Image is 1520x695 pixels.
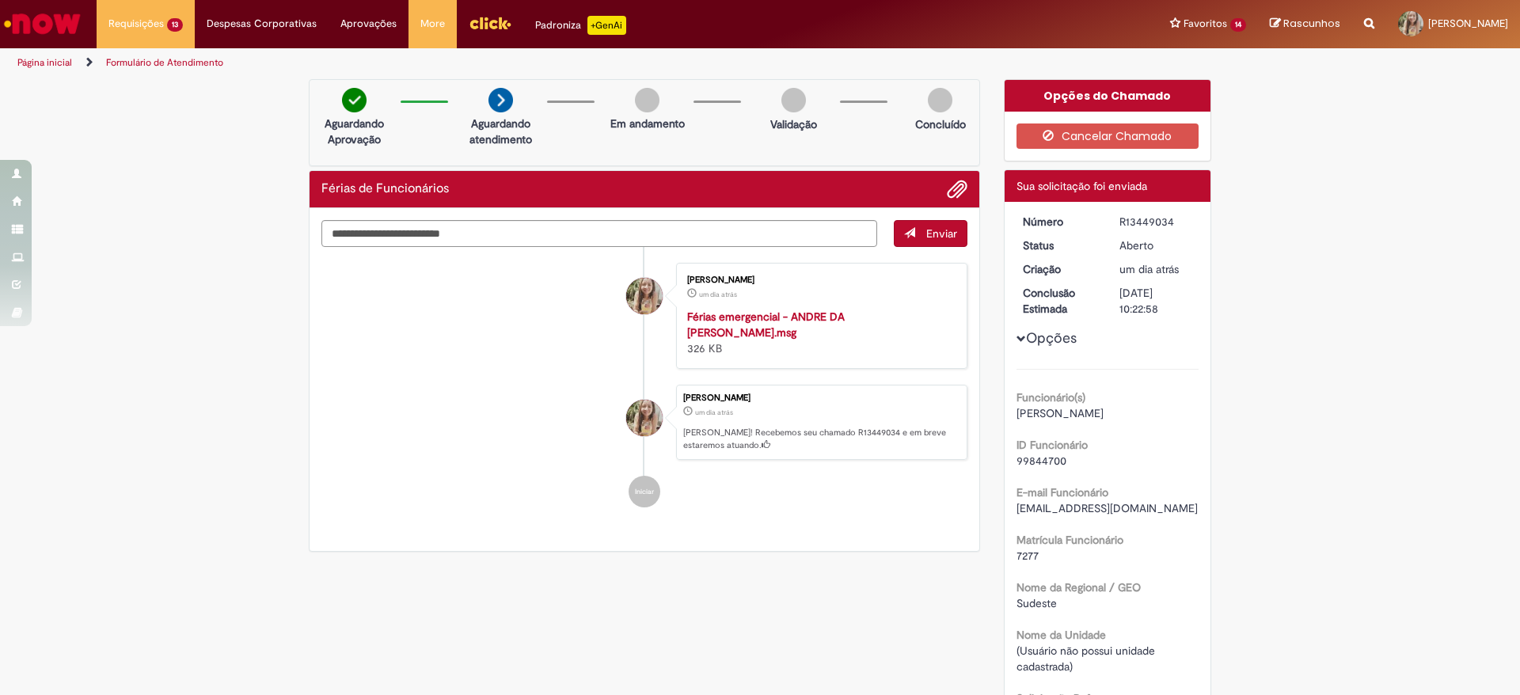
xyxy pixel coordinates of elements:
[1119,285,1193,317] div: [DATE] 10:22:58
[462,116,539,147] p: Aguardando atendimento
[321,182,449,196] h2: Férias de Funcionários Histórico de tíquete
[1119,262,1179,276] time: 26/08/2025 15:22:54
[587,16,626,35] p: +GenAi
[699,290,737,299] time: 26/08/2025 15:22:51
[781,88,806,112] img: img-circle-grey.png
[687,309,951,356] div: 326 KB
[1230,18,1246,32] span: 14
[695,408,733,417] span: um dia atrás
[635,88,659,112] img: img-circle-grey.png
[17,56,72,69] a: Página inicial
[947,179,967,199] button: Adicionar anexos
[1184,16,1227,32] span: Favoritos
[1119,262,1179,276] span: um dia atrás
[321,385,967,461] li: Michelle Barroso Da Silva
[1283,16,1340,31] span: Rascunhos
[2,8,83,40] img: ServiceNow
[1011,261,1108,277] dt: Criação
[420,16,445,32] span: More
[1016,390,1085,404] b: Funcionário(s)
[1016,406,1104,420] span: [PERSON_NAME]
[321,220,877,247] textarea: Digite sua mensagem aqui...
[926,226,957,241] span: Enviar
[106,56,223,69] a: Formulário de Atendimento
[915,116,966,132] p: Concluído
[1119,214,1193,230] div: R13449034
[1005,80,1211,112] div: Opções do Chamado
[1016,596,1057,610] span: Sudeste
[12,48,1001,78] ul: Trilhas de página
[1428,17,1508,30] span: [PERSON_NAME]
[1016,501,1198,515] span: [EMAIL_ADDRESS][DOMAIN_NAME]
[535,16,626,35] div: Padroniza
[1016,179,1147,193] span: Sua solicitação foi enviada
[1016,628,1106,642] b: Nome da Unidade
[687,275,951,285] div: [PERSON_NAME]
[687,310,845,340] a: Férias emergencial - ANDRE DA [PERSON_NAME].msg
[1016,454,1066,468] span: 99844700
[894,220,967,247] button: Enviar
[1016,549,1039,563] span: 7277
[321,247,967,524] ul: Histórico de tíquete
[683,393,959,403] div: [PERSON_NAME]
[340,16,397,32] span: Aprovações
[1119,237,1193,253] div: Aberto
[695,408,733,417] time: 26/08/2025 15:22:54
[469,11,511,35] img: click_logo_yellow_360x200.png
[1011,237,1108,253] dt: Status
[1016,438,1088,452] b: ID Funcionário
[316,116,393,147] p: Aguardando Aprovação
[683,427,959,451] p: [PERSON_NAME]! Recebemos seu chamado R13449034 e em breve estaremos atuando.
[207,16,317,32] span: Despesas Corporativas
[626,278,663,314] div: Michelle Barroso Da Silva
[1011,214,1108,230] dt: Número
[770,116,817,132] p: Validação
[1011,285,1108,317] dt: Conclusão Estimada
[1016,533,1123,547] b: Matrícula Funcionário
[626,400,663,436] div: Michelle Barroso Da Silva
[610,116,685,131] p: Em andamento
[1016,644,1158,674] span: (Usuário não possui unidade cadastrada)
[1016,485,1108,499] b: E-mail Funcionário
[1016,123,1199,149] button: Cancelar Chamado
[1016,580,1141,594] b: Nome da Regional / GEO
[342,88,367,112] img: check-circle-green.png
[1119,261,1193,277] div: 26/08/2025 15:22:54
[488,88,513,112] img: arrow-next.png
[1270,17,1340,32] a: Rascunhos
[928,88,952,112] img: img-circle-grey.png
[167,18,183,32] span: 13
[108,16,164,32] span: Requisições
[699,290,737,299] span: um dia atrás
